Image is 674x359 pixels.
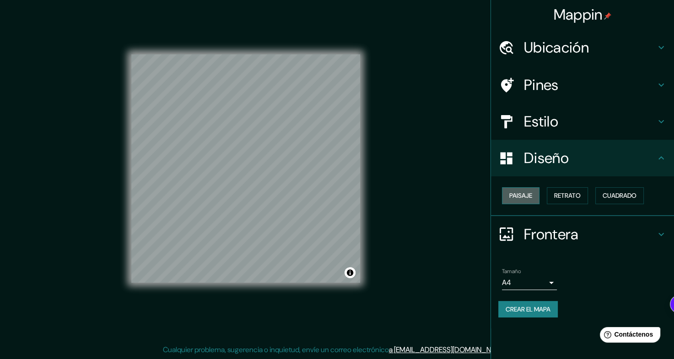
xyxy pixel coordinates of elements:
img: pin-icon.png [604,12,611,20]
h4: Ubicación [524,38,656,57]
font: Paisaje [509,190,532,201]
div: A4 [502,275,557,290]
div: Diseño [491,140,674,176]
button: Cuadrado [595,187,644,204]
h4: Diseño [524,149,656,167]
label: Tamaño [502,267,521,275]
font: Mappin [554,5,603,24]
font: Crear el mapa [506,304,550,315]
h4: Estilo [524,112,656,131]
h4: Frontera [524,225,656,243]
button: Crear el mapa [498,301,558,318]
iframe: Help widget launcher [593,323,664,349]
div: Ubicación [491,29,674,66]
button: Paisaje [502,187,539,204]
a: a [EMAIL_ADDRESS][DOMAIN_NAME] [389,345,507,354]
div: Pines [491,67,674,103]
p: Cualquier problema, sugerencia o inquietud, envíe un correo electrónico . [163,344,508,355]
button: Retrato [547,187,588,204]
h4: Pines [524,76,656,94]
canvas: Mapa [131,54,360,283]
div: Estilo [491,103,674,140]
button: Alternar atribución [345,267,356,278]
font: Cuadrado [603,190,636,201]
div: Frontera [491,216,674,253]
font: Retrato [554,190,581,201]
